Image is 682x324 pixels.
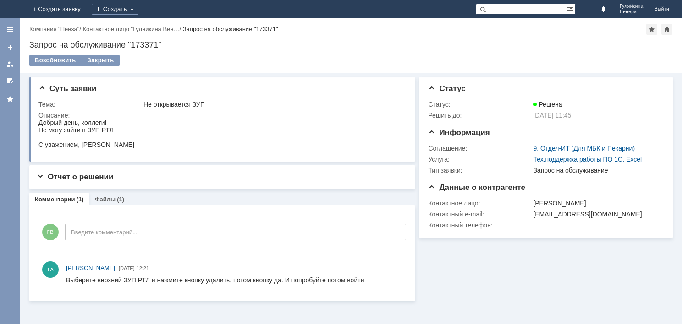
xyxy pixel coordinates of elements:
div: Добавить в избранное [646,24,657,35]
span: [PERSON_NAME] [66,265,115,271]
div: Сделать домашней страницей [661,24,672,35]
div: Контактное лицо: [428,200,531,207]
span: Суть заявки [38,84,96,93]
div: (1) [117,196,124,203]
div: Решить до: [428,112,531,119]
span: Информация [428,128,489,137]
a: Комментарии [35,196,75,203]
div: Тема: [38,101,142,108]
div: [EMAIL_ADDRESS][DOMAIN_NAME] [533,211,659,218]
div: [PERSON_NAME] [533,200,659,207]
a: [PERSON_NAME] [66,264,115,273]
div: Создать [92,4,138,15]
span: Данные о контрагенте [428,183,525,192]
span: Венера [620,9,643,15]
div: Запрос на обслуживание [533,167,659,174]
a: Тех.поддержка работы ПО 1С, Excel [533,156,642,163]
div: Статус: [428,101,531,108]
a: 9. Отдел-ИТ (Для МБК и Пекарни) [533,145,635,152]
span: 12:21 [137,265,149,271]
div: / [83,26,183,32]
div: Контактный телефон: [428,221,531,229]
div: (1) [77,196,84,203]
a: Компания "Пенза" [29,26,79,32]
span: Гуляйкина [620,4,643,9]
span: Расширенный поиск [566,4,575,13]
span: Решена [533,101,562,108]
span: ГВ [42,224,59,240]
div: Тип заявки: [428,167,531,174]
div: Описание: [38,112,404,119]
a: Контактное лицо "Гуляйкина Вен… [83,26,180,32]
span: Отчет о решении [37,173,113,181]
div: Запрос на обслуживание "173371" [183,26,278,32]
span: [DATE] 11:45 [533,112,571,119]
div: Не открывается ЗУП [143,101,402,108]
a: Мои согласования [3,73,17,88]
div: Запрос на обслуживание "173371" [29,40,673,49]
span: [DATE] [119,265,135,271]
div: Услуга: [428,156,531,163]
a: Файлы [94,196,115,203]
div: Контактный e-mail: [428,211,531,218]
div: Соглашение: [428,145,531,152]
span: Статус [428,84,465,93]
a: Создать заявку [3,40,17,55]
div: / [29,26,83,32]
a: Мои заявки [3,57,17,71]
